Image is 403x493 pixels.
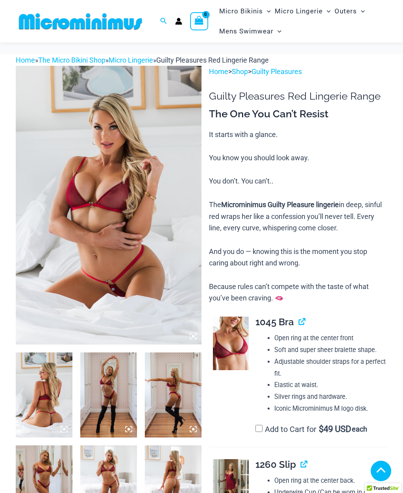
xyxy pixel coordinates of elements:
h1: Guilty Pleasures Red Lingerie Range [209,90,387,102]
img: Guilty Pleasures Red 1045 Bra 689 Micro [16,352,72,437]
span: Menu Toggle [357,1,365,21]
span: » » » [16,56,269,64]
a: Micro Lingerie [109,56,153,64]
a: Home [16,56,35,64]
span: Outers [335,1,357,21]
span: Micro Bikinis [219,1,263,21]
span: Guilty Pleasures Red Lingerie Range [156,56,269,64]
p: > > [209,66,387,78]
span: Mens Swimwear [219,21,274,41]
img: MM SHOP LOGO FLAT [16,13,145,30]
a: Shop [232,67,248,76]
h3: The One You Can’t Resist [209,107,387,121]
li: Iconic Microminimus M logo disk. [274,403,387,415]
li: Silver rings and hardware. [274,391,387,403]
p: It starts with a glance. You know you should look away. You don’t. You can’t.. The in deep, sinfu... [209,129,387,304]
img: Guilty Pleasures Red 1045 Bra 6045 Thong [80,352,137,437]
img: Guilty Pleasures Red 1045 Bra 6045 Thong [145,352,201,437]
span: Micro Lingerie [275,1,323,21]
img: Guilty Pleasures Red 1045 Bra [213,317,249,370]
span: each [352,425,367,433]
a: Home [209,67,228,76]
a: Account icon link [175,18,182,25]
li: Open ring at the center front [274,332,387,344]
span: 1260 Slip [255,459,296,470]
label: Add to Cart for [255,424,368,434]
input: Add to Cart for$49 USD each [255,425,263,432]
a: The Micro Bikini Shop [38,56,105,64]
span: Menu Toggle [323,1,331,21]
span: 49 USD [319,425,351,433]
a: OutersMenu ToggleMenu Toggle [333,1,367,21]
li: Soft and super sheer bralette shape. [274,344,387,356]
span: $ [319,424,324,434]
li: Open ring at the center back. [274,475,387,487]
li: Elastic at waist. [274,379,387,391]
img: Guilty Pleasures Red 1045 Bra 689 Micro [16,66,201,345]
span: Menu Toggle [263,1,271,21]
a: Search icon link [160,17,167,26]
li: Adjustable shoulder straps for a perfect fit. [274,356,387,379]
a: Micro BikinisMenu ToggleMenu Toggle [217,1,273,21]
span: 1045 Bra [255,316,294,328]
a: View Shopping Cart, empty [190,12,208,30]
b: Microminimus Guilty Pleasure lingerie [221,200,339,209]
a: Micro LingerieMenu ToggleMenu Toggle [273,1,333,21]
span: Menu Toggle [274,21,281,41]
a: Mens SwimwearMenu ToggleMenu Toggle [217,21,283,41]
a: Guilty Pleasures [251,67,302,76]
